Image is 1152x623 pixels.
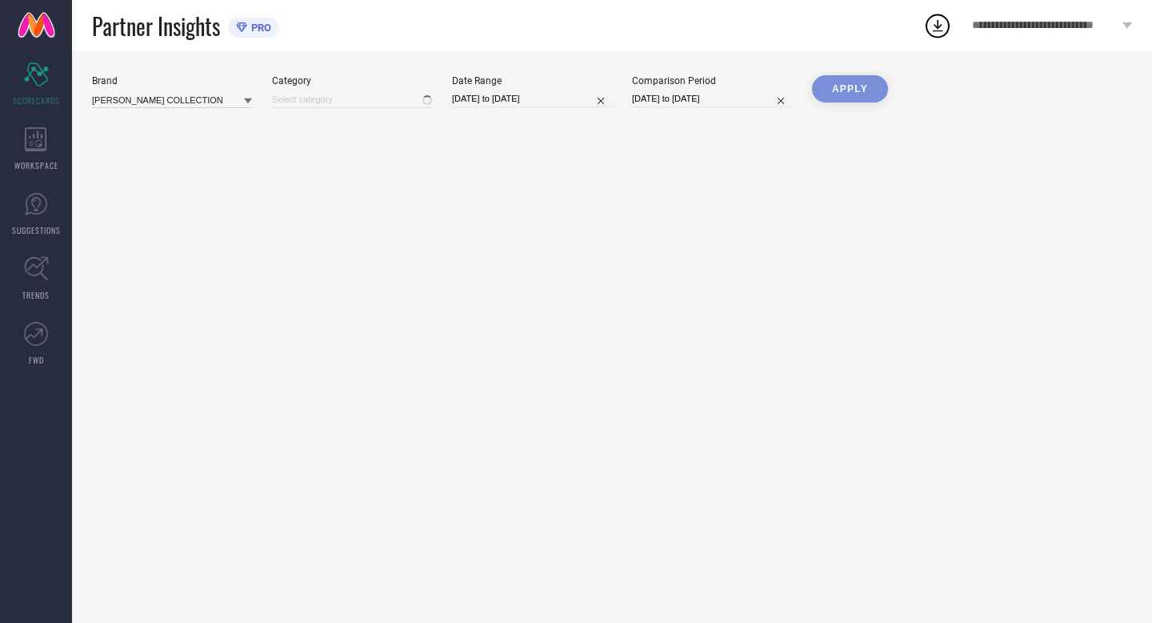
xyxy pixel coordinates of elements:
input: Select comparison period [632,90,792,107]
span: PRO [247,22,271,34]
div: Comparison Period [632,75,792,86]
div: Open download list [923,11,952,40]
div: Date Range [452,75,612,86]
span: SUGGESTIONS [12,224,61,236]
span: FWD [29,354,44,366]
div: Brand [92,75,252,86]
span: SCORECARDS [13,94,60,107]
div: Category [272,75,432,86]
span: WORKSPACE [14,159,58,171]
span: TRENDS [22,289,50,301]
span: Partner Insights [92,10,220,42]
input: Select date range [452,90,612,107]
